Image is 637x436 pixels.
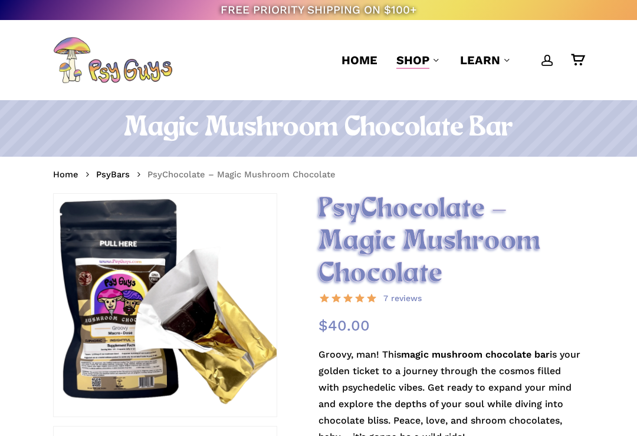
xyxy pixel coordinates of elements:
[53,37,172,84] img: PsyGuys
[332,20,584,100] nav: Main Menu
[396,52,441,68] a: Shop
[460,53,500,67] span: Learn
[53,112,584,145] h1: Magic Mushroom Chocolate Bar
[571,54,584,67] a: Cart
[401,349,550,360] strong: magic mushroom chocolate bar
[342,53,377,67] span: Home
[342,52,377,68] a: Home
[318,193,584,290] h2: PsyChocolate – Magic Mushroom Chocolate
[96,169,130,180] a: PsyBars
[460,52,512,68] a: Learn
[53,169,78,180] a: Home
[318,317,328,334] span: $
[396,53,429,67] span: Shop
[147,169,336,180] span: PsyChocolate – Magic Mushroom Chocolate
[318,317,370,334] bdi: 40.00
